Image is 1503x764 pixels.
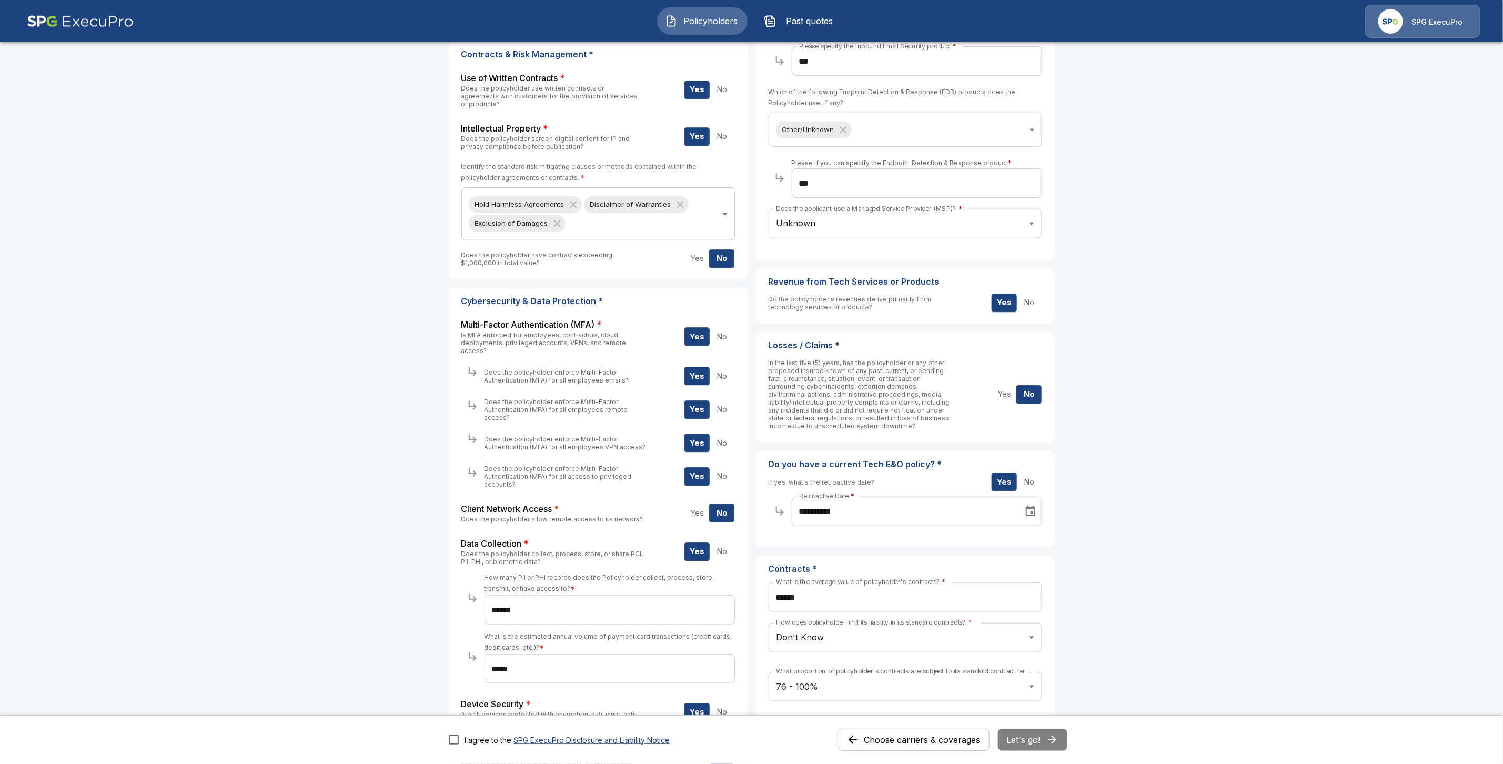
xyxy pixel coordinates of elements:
button: Yes [684,250,710,268]
button: I agree to the [514,735,670,746]
img: Policyholders Icon [665,15,678,27]
span: Multi-Factor Authentication (MFA) [461,319,595,331]
span: Other/Unknown [776,124,841,136]
div: Disclaimer of Warranties [584,196,689,213]
h6: Identify the standard risk mitigating clauses or methods contained within the policyholder agreem... [461,161,735,183]
button: No [1016,473,1042,491]
h6: How many PII or PHI records does the Policyholder collect, process, store, transmit, or have acce... [485,572,735,594]
button: Yes [684,504,710,522]
button: Yes [684,703,710,721]
span: Intellectual Property [461,123,541,135]
button: Yes [992,385,1017,404]
button: No [709,467,734,486]
p: Do you have a current Tech E&O policy? * [769,459,1042,469]
button: Yes [992,294,1017,312]
div: Don't Know [769,623,1041,652]
span: Past quotes [781,15,839,27]
div: I agree to the [465,735,670,746]
label: How does policyholder limit its liability in its standard contracts? [776,618,972,627]
button: No [709,542,734,561]
div: Hold Harmless Agreements [469,196,582,213]
h6: Which of the following Endpoint Detection & Response (EDR) products does the Policyholder use, if... [769,86,1042,108]
button: Yes [684,328,710,346]
button: Yes [684,542,710,561]
div: Exclusion of Damages [469,215,566,232]
button: No [709,400,734,419]
button: No [709,367,734,386]
span: If yes, what's the retroactive date? [769,478,875,486]
label: What is the average value of policyholder's contracts? [776,578,946,587]
span: Policyholders [682,15,740,27]
button: Yes [684,367,710,386]
p: Revenue from Tech Services or Products [769,277,1042,287]
div: Unknown [769,209,1041,238]
span: Does the policyholder enforce Multi-Factor Authentication (MFA) for all employees remote access? [485,398,628,421]
button: No [709,250,734,268]
button: Yes [992,473,1017,491]
div: Without label [461,187,735,240]
span: Use of Written Contracts [461,72,558,84]
h6: What is the estimated annual volume of payment card transactions (credit cards, debit cards, etc.)? [485,631,735,653]
button: No [1016,385,1042,404]
span: Does the policyholder enforce Multi-Factor Authentication (MFA) for all access to privileged acco... [485,465,632,488]
img: AA Logo [27,5,134,38]
img: Past quotes Icon [764,15,776,27]
button: No [1016,294,1042,312]
button: Policyholders IconPolicyholders [657,7,748,35]
button: Yes [684,434,710,453]
span: Data Collection [461,538,522,550]
span: Are all devices protected with encryption, anti-virus, anti-malware, endpoint protection, and ema... [461,710,638,726]
span: Does the policyholder screen digital content for IP and privacy compliance before publication? [461,135,630,150]
label: What proportion of policyholder's contracts are subject to its standard contract terms? [776,667,1035,676]
h6: Please if you can specify the Endpoint Detection & Response product [792,157,1042,168]
label: Retroactive Date [799,492,854,501]
img: Agency Icon [1378,9,1403,34]
span: Does the policyholder allow remote access to its network? [461,515,643,523]
span: Does the policyholder collect, process, store, or share PCI, PII, PHI, or biometric data? [461,550,643,566]
button: Choose carriers & coverages [838,729,990,751]
div: Without label [769,113,1042,147]
button: No [709,703,734,721]
p: Cybersecurity & Data Protection * [461,296,735,306]
button: Yes [684,81,710,99]
span: Exclusion of Damages [469,217,554,229]
span: Does the policyholder enforce Multi-Factor Authentication (MFA) for all employees emails? [485,368,629,384]
label: Please specify the Inbound Email Security product [799,42,956,51]
p: Contracts * [769,564,1042,574]
button: No [709,127,734,146]
button: Yes [684,467,710,486]
button: Past quotes IconPast quotes [756,7,846,35]
span: Device Security [461,698,524,710]
button: No [709,81,734,99]
span: Do the policyholder's revenues derive primarily from technology services or products? [769,295,932,311]
p: SPG ExecuPro [1411,17,1462,27]
span: Does the policyholder use written contracts or agreements with customers for the provision of ser... [461,84,638,108]
span: Is MFA enforced for employees, contractors, cloud deployments, privileged accounts, VPNs, and rem... [461,331,627,355]
p: Contracts & Risk Management * [461,49,735,59]
div: Other/Unknown [776,122,852,138]
button: No [709,504,734,522]
span: Does the policyholder enforce Multi-Factor Authentication (MFA) for all employees VPN access? [485,435,646,451]
p: Losses / Claims * [769,340,1042,350]
button: No [709,434,734,453]
button: Yes [684,400,710,419]
button: No [709,328,734,346]
span: Hold Harmless Agreements [469,198,571,210]
span: Does the policyholder have contracts exceeding $1,000,000 in total value? [461,251,613,267]
button: Choose date, selected date is Jan 1, 2013 [1020,501,1041,522]
button: Yes [684,127,710,146]
span: In the last five (5) years, has the policyholder or any other proposed insured known of any past,... [769,359,950,430]
a: Agency IconSPG ExecuPro [1365,5,1480,38]
span: Client Network Access [461,503,552,515]
span: Disclaimer of Warranties [584,198,678,210]
div: 76 - 100% [769,672,1041,701]
label: Does the applicant use a Managed Service Provider (MSP)? [776,204,962,213]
